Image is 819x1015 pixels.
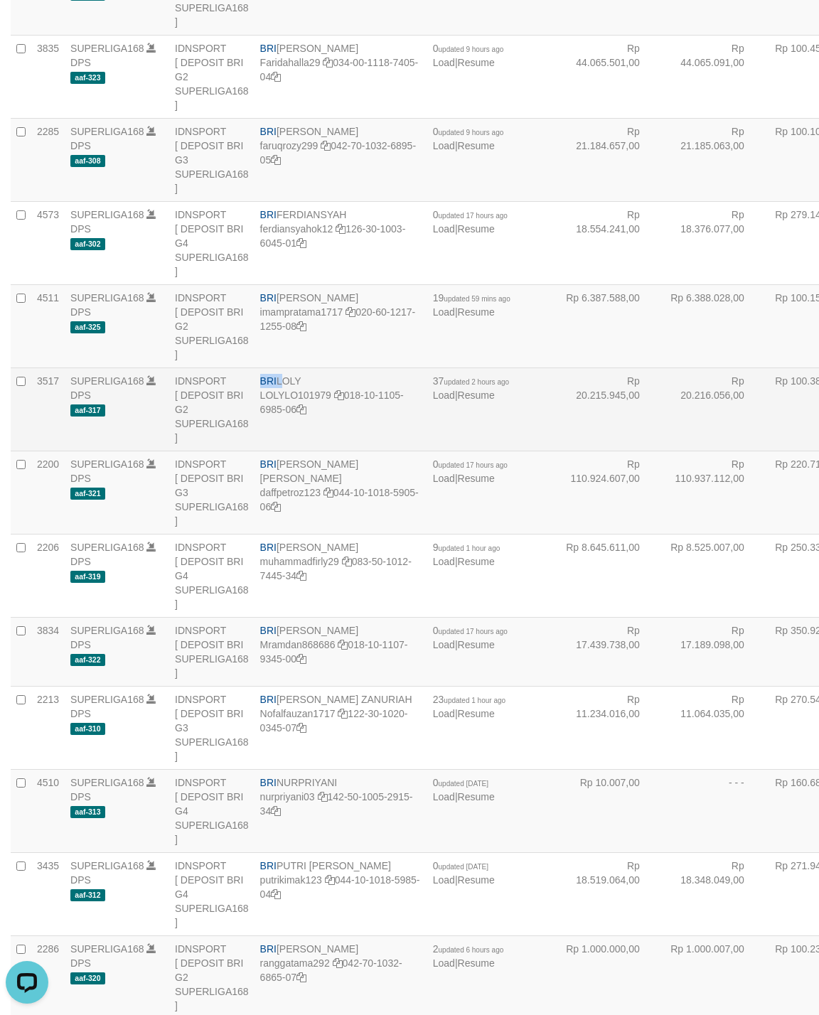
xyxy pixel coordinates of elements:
span: aaf-320 [70,972,105,984]
span: BRI [260,458,277,470]
span: aaf-319 [70,571,105,583]
td: 2213 [31,686,65,769]
a: Resume [458,306,495,318]
span: aaf-317 [70,404,105,417]
td: [PERSON_NAME] 020-60-1217-1255-08 [255,284,427,367]
td: DPS [65,284,169,367]
span: updated 6 hours ago [439,946,504,954]
span: | [433,542,500,567]
span: updated 17 hours ago [439,628,508,635]
a: SUPERLIGA168 [70,209,144,220]
a: Resume [458,556,495,567]
span: BRI [260,292,277,304]
a: Copy 083501012744534 to clipboard [296,570,306,581]
td: 2285 [31,118,65,201]
span: 0 [433,126,504,137]
span: aaf-323 [70,72,105,84]
td: DPS [65,852,169,935]
a: SUPERLIGA168 [70,126,144,137]
span: updated 59 mins ago [444,295,510,303]
span: aaf-313 [70,806,105,818]
a: Load [433,223,455,235]
a: Resume [458,223,495,235]
a: daffpetroz123 [260,487,321,498]
td: Rp 17.189.098,00 [661,617,766,686]
td: IDNSPORT [ DEPOSIT BRI G3 SUPERLIGA168 ] [169,686,255,769]
td: 3835 [31,35,65,118]
a: Load [433,708,455,719]
td: [PERSON_NAME] 034-00-1118-7405-04 [255,35,427,118]
a: Resume [458,57,495,68]
span: | [433,126,504,151]
td: IDNSPORT [ DEPOSIT BRI SUPERLIGA168 ] [169,617,255,686]
span: BRI [260,375,277,387]
span: aaf-322 [70,654,105,666]
a: Copy 142501005291534 to clipboard [271,805,281,817]
span: aaf-325 [70,321,105,333]
td: DPS [65,534,169,617]
span: updated 17 hours ago [439,461,508,469]
td: Rp 44.065.501,00 [557,35,661,118]
span: BRI [260,943,277,955]
a: Load [433,874,455,886]
span: updated 1 hour ago [439,544,500,552]
span: updated 9 hours ago [439,45,504,53]
td: Rp 21.184.657,00 [557,118,661,201]
a: SUPERLIGA168 [70,43,144,54]
td: Rp 18.376.077,00 [661,201,766,284]
a: Copy ranggatama292 to clipboard [333,957,343,969]
a: Copy imampratama1717 to clipboard [346,306,355,318]
span: aaf-312 [70,889,105,901]
td: DPS [65,451,169,534]
td: Rp 11.234.016,00 [557,686,661,769]
span: updated 9 hours ago [439,129,504,136]
td: Rp 44.065.091,00 [661,35,766,118]
td: IDNSPORT [ DEPOSIT BRI G3 SUPERLIGA168 ] [169,451,255,534]
span: BRI [260,694,277,705]
a: Load [433,473,455,484]
a: putrikimak123 [260,874,322,886]
td: IDNSPORT [ DEPOSIT BRI G4 SUPERLIGA168 ] [169,769,255,852]
span: aaf-308 [70,155,105,167]
span: 9 [433,542,500,553]
span: | [433,292,510,318]
a: SUPERLIGA168 [70,375,144,387]
span: | [433,694,505,719]
a: SUPERLIGA168 [70,860,144,871]
td: 3517 [31,367,65,451]
a: SUPERLIGA168 [70,943,144,955]
span: 19 [433,292,510,304]
a: Faridahalla29 [260,57,321,68]
a: Load [433,306,455,318]
span: | [433,777,495,802]
a: Load [433,791,455,802]
span: 37 [433,375,509,387]
span: | [433,860,495,886]
a: SUPERLIGA168 [70,292,144,304]
a: Copy 034001118740504 to clipboard [271,71,281,82]
a: SUPERLIGA168 [70,777,144,788]
button: Open LiveChat chat widget [6,6,48,48]
span: 23 [433,694,505,705]
span: updated [DATE] [439,863,488,871]
td: Rp 110.924.607,00 [557,451,661,534]
a: ferdiansyahok12 [260,223,333,235]
td: Rp 8.645.611,00 [557,534,661,617]
td: 3435 [31,852,65,935]
a: Copy Faridahalla29 to clipboard [323,57,333,68]
a: imampratama1717 [260,306,343,318]
a: Resume [458,791,495,802]
a: Copy nurpriyani03 to clipboard [318,791,328,802]
td: Rp 21.185.063,00 [661,118,766,201]
a: Resume [458,639,495,650]
td: Rp 6.388.028,00 [661,284,766,367]
a: ranggatama292 [260,957,330,969]
td: 4510 [31,769,65,852]
td: [PERSON_NAME] ZANURIAH 122-30-1020-0345-07 [255,686,427,769]
td: IDNSPORT [ DEPOSIT BRI G2 SUPERLIGA168 ] [169,367,255,451]
span: aaf-310 [70,723,105,735]
span: aaf-321 [70,488,105,500]
a: Copy 044101018598504 to clipboard [271,888,281,900]
a: Copy 020601217125508 to clipboard [296,321,306,332]
a: Load [433,140,455,151]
